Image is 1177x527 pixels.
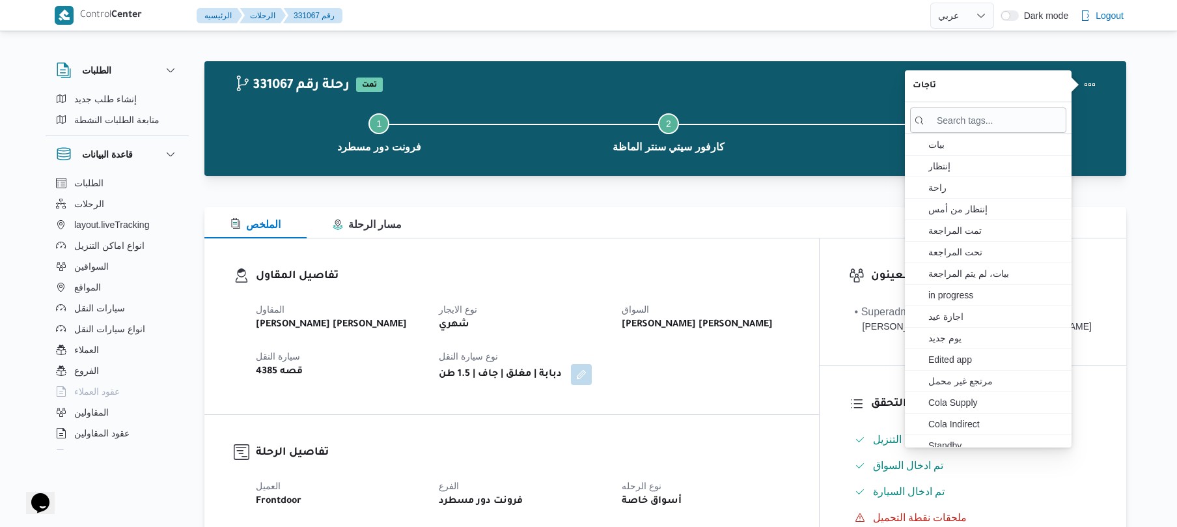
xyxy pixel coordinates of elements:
span: in progress [928,287,1064,303]
span: إنتظار من أمس [928,201,1064,217]
button: عقود المقاولين [51,423,184,444]
span: المواقع [74,279,101,295]
button: فرونت دور مسطرد [813,98,1103,165]
button: متابعة الطلبات النشطة [51,109,184,130]
b: Frontdoor [256,494,301,509]
b: قصه 4385 [256,364,303,380]
button: العملاء [51,339,184,360]
span: اجهزة التليفون [74,446,128,462]
button: عقود العملاء [51,381,184,402]
span: ملحقات نقطة التحميل [873,510,967,526]
span: انواع سيارات النقل [74,321,145,337]
button: Logout [1075,3,1129,29]
span: ملحقات نقطة التحميل [873,512,967,523]
button: انواع اماكن التنزيل [51,235,184,256]
button: الطلبات [56,63,178,78]
span: الفروع [74,363,99,378]
span: السواق [622,304,649,315]
h3: قائمة التحقق [871,395,1097,413]
span: انواع اماكن التنزيل [74,238,145,253]
button: الرحلات [51,193,184,214]
span: مرتجع غير محمل [928,373,1064,389]
div: [PERSON_NAME][EMAIL_ADDRESS][DOMAIN_NAME] [855,320,1092,334]
button: الرحلات [240,8,286,23]
span: تمت المراجعة [928,223,1064,238]
span: المقاولين [74,405,109,420]
span: تم ادخال السواق [873,458,944,474]
button: 331067 رقم [283,8,342,23]
span: بيات [928,137,1064,152]
b: شهري [439,317,469,333]
span: Standby [928,438,1064,453]
div: قاعدة البيانات [46,173,189,455]
button: سيارات النقل [51,298,184,319]
button: المقاولين [51,402,184,423]
h3: قاعدة البيانات [82,147,133,162]
span: بيات، لم يتم المراجعة [928,266,1064,281]
span: إنشاء طلب جديد [74,91,137,107]
span: تاجات [913,78,1064,94]
button: كارفور سيتي سنتر الماظة [524,98,814,165]
span: Logout [1096,8,1124,23]
span: العملاء [74,342,99,358]
b: دبابة | مغلق | جاف | 1.5 طن [439,367,562,382]
span: تم ادخال تفاصيل نفاط التنزيل [873,432,1000,448]
span: الطلبات [74,175,104,191]
button: فرونت دور مسطرد [234,98,524,165]
span: يوم جديد [928,330,1064,346]
button: السواقين [51,256,184,277]
span: 1 [376,119,381,129]
b: تمت [362,81,377,89]
span: Dark mode [1019,10,1068,21]
input: search tags [910,107,1066,133]
span: تمت [356,78,383,92]
span: سيارة النقل [256,351,300,362]
button: اجهزة التليفون [51,444,184,464]
button: قاعدة البيانات [56,147,178,162]
span: تم ادخال السيارة [873,486,945,497]
span: السواقين [74,259,109,274]
b: فرونت دور مسطرد [439,494,523,509]
button: الطلبات [51,173,184,193]
b: أسواق خاصة [622,494,682,509]
h2: 331067 رحلة رقم [234,78,350,94]
h3: المعينون [871,268,1097,285]
span: إنتظار [928,158,1064,174]
span: نوع الايجار [439,304,477,315]
span: الفرع [439,481,459,491]
div: • Superadmin [855,304,1092,320]
span: نوع سيارة النقل [439,351,498,362]
span: العميل [256,481,281,491]
span: تحت المراجعة [928,244,1064,260]
img: X8yXhbKr1z7QwAAAABJRU5ErkJggg== [55,6,74,25]
span: اجازة عيد [928,309,1064,324]
button: تم ادخال السيارة [850,481,1097,502]
span: راحة [928,180,1064,195]
span: تم ادخال تفاصيل نفاط التنزيل [873,434,1000,445]
button: الرئيسيه [197,8,242,23]
h3: الطلبات [82,63,111,78]
span: • Superadmin mohamed.nabil@illa.com.eg [855,304,1092,334]
button: انواع سيارات النقل [51,319,184,339]
span: كارفور سيتي سنتر الماظة [613,139,724,155]
span: عقود المقاولين [74,425,130,441]
iframe: chat widget [13,475,55,514]
button: إنشاء طلب جديد [51,89,184,109]
button: الفروع [51,360,184,381]
h3: تفاصيل الرحلة [256,444,790,462]
span: سيارات النقل [74,300,125,316]
span: 2 [666,119,671,129]
button: تم ادخال تفاصيل نفاط التنزيل [850,429,1097,450]
span: متابعة الطلبات النشطة [74,112,159,128]
span: فرونت دور مسطرد [337,139,421,155]
span: Cola Supply [928,395,1064,410]
b: [PERSON_NAME] [PERSON_NAME] [256,317,407,333]
span: عقود العملاء [74,384,120,399]
span: Cola Indirect [928,416,1064,432]
span: Edited app [928,352,1064,367]
button: تم ادخال السواق [850,455,1097,476]
span: layout.liveTracking [74,217,149,233]
div: الطلبات [46,89,189,135]
span: تم ادخال السواق [873,460,944,471]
